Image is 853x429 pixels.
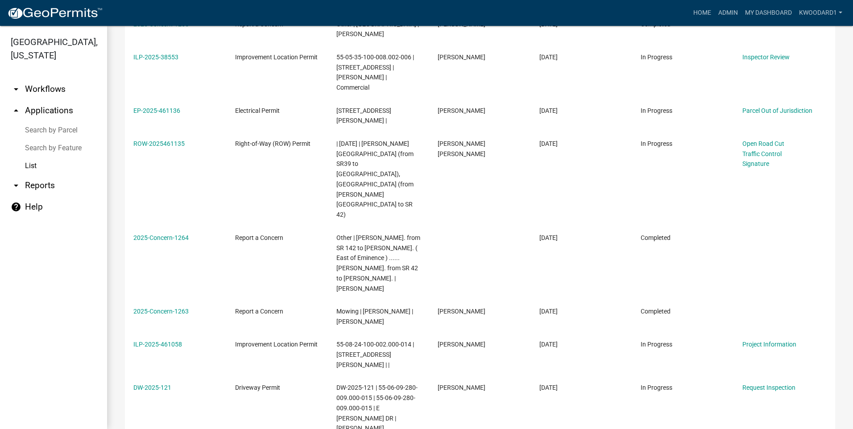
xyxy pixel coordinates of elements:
a: Signature [742,160,769,167]
i: arrow_drop_down [11,84,21,95]
a: ILP-2025-38553 [133,54,178,61]
span: 08/08/2025 [539,140,558,147]
a: 2025-Concern-1263 [133,308,189,315]
span: In Progress [641,341,672,348]
span: Completed [641,308,671,315]
span: Shawn White [438,107,485,114]
span: 55-05-35-100-008.002-006 | 6801 S R 67 NORTH | Jason Bosaw | Commercial [336,54,414,91]
span: Right-of-Way (ROW) Permit [235,140,311,147]
a: Parcel Out of Jurisdiction [742,107,812,114]
span: Report a Concern [235,21,283,28]
a: Admin [715,4,741,21]
a: ILP-2025-461058 [133,341,182,348]
span: Report a Concern [235,234,283,241]
a: 2025-Concern-1264 [133,234,189,241]
span: In Progress [641,384,672,391]
a: Traffic Control [742,150,782,157]
span: Other | Stockwell Rd. from SR 142 to Mcclure Rd. ( East of Eminence ) ...... Gore Rd. from SR 42 ... [336,234,420,292]
span: Driveway Permit [235,384,280,391]
a: My Dashboard [741,4,795,21]
span: 08/08/2025 [539,308,558,315]
span: Improvement Location Permit [235,54,318,61]
i: arrow_drop_up [11,105,21,116]
span: In Progress [641,54,672,61]
a: kwoodard1 [795,4,846,21]
span: 08/08/2025 [539,384,558,391]
a: Project Information [742,341,796,348]
span: Completed [641,21,671,28]
a: Inspector Review [742,54,790,61]
a: DW-2025-121 [133,384,171,391]
span: Logan Jeffrey Young [438,140,485,157]
a: EP-2025-461136 [133,107,180,114]
span: 08/08/2025 [539,107,558,114]
span: Wyatt Burnside [438,384,485,391]
span: Report a Concern [235,308,283,315]
span: Corrina Laford [438,341,485,348]
span: In Progress [641,107,672,114]
span: Zachary VanBibber [438,21,485,28]
span: Electrical Permit [235,107,280,114]
a: Open Road Cut [742,140,784,147]
span: 08/08/2025 [539,341,558,348]
span: 08/08/2025 [539,21,558,28]
a: Request Inspection [742,384,795,391]
a: ROW-2025461135 [133,140,185,147]
span: Completed [641,234,671,241]
span: Zachary VanBibber [438,308,485,315]
a: Home [690,4,715,21]
span: Improvement Location Permit [235,341,318,348]
span: 08/08/2025 [539,54,558,61]
span: In Progress [641,140,672,147]
i: help [11,202,21,212]
i: arrow_drop_down [11,180,21,191]
span: 55-08-24-100-002.000-014 | 2588 W LAFORD LN | | [336,341,414,368]
span: Mowing | Bray | Robin Kline [336,308,413,325]
span: | 08/18/2025 | Keller Hill Road (from SR39 to N Antioch Road), N Antioch Road (from Keller Hill R... [336,140,414,218]
span: 250 FERGUSON DR | [336,107,391,124]
span: 08/08/2025 [539,234,558,241]
span: Jason [438,54,485,61]
a: 2025-Concern-1265 [133,21,189,28]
